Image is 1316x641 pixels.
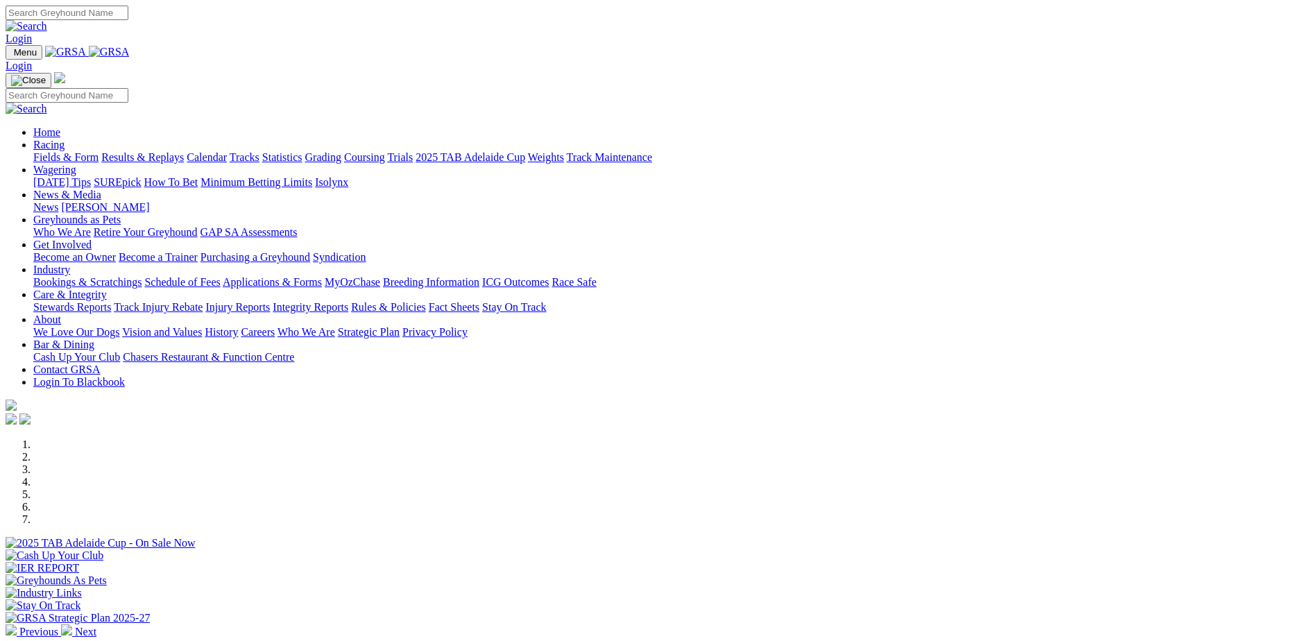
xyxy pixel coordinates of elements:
img: chevron-right-pager-white.svg [61,624,72,635]
a: Integrity Reports [273,301,348,313]
img: GRSA [45,46,86,58]
a: Grading [305,151,341,163]
img: facebook.svg [6,413,17,425]
a: Coursing [344,151,385,163]
a: Become an Owner [33,251,116,263]
img: Search [6,20,47,33]
a: ICG Outcomes [482,276,549,288]
a: Tracks [230,151,259,163]
div: News & Media [33,201,1310,214]
img: Close [11,75,46,86]
a: MyOzChase [325,276,380,288]
a: Stay On Track [482,301,546,313]
a: Home [33,126,60,138]
span: Previous [19,626,58,638]
span: Next [75,626,96,638]
a: Contact GRSA [33,364,100,375]
a: Racing [33,139,65,151]
a: Breeding Information [383,276,479,288]
a: Get Involved [33,239,92,250]
a: Calendar [187,151,227,163]
div: Get Involved [33,251,1310,264]
a: Careers [241,326,275,338]
a: Vision and Values [122,326,202,338]
a: Stewards Reports [33,301,111,313]
div: Industry [33,276,1310,289]
a: How To Bet [144,176,198,188]
a: News [33,201,58,213]
div: Greyhounds as Pets [33,226,1310,239]
a: Wagering [33,164,76,176]
a: Login [6,33,32,44]
a: Track Maintenance [567,151,652,163]
img: GRSA [89,46,130,58]
a: Track Injury Rebate [114,301,203,313]
a: Fields & Form [33,151,99,163]
a: Applications & Forms [223,276,322,288]
div: Bar & Dining [33,351,1310,364]
div: Racing [33,151,1310,164]
a: Strategic Plan [338,326,400,338]
a: Next [61,626,96,638]
a: Become a Trainer [119,251,198,263]
a: 2025 TAB Adelaide Cup [416,151,525,163]
img: GRSA Strategic Plan 2025-27 [6,612,150,624]
img: logo-grsa-white.png [6,400,17,411]
a: Rules & Policies [351,301,426,313]
a: Statistics [262,151,302,163]
img: Greyhounds As Pets [6,574,107,587]
img: Search [6,103,47,115]
a: SUREpick [94,176,141,188]
img: twitter.svg [19,413,31,425]
img: chevron-left-pager-white.svg [6,624,17,635]
a: Privacy Policy [402,326,468,338]
a: Injury Reports [205,301,270,313]
div: Care & Integrity [33,301,1310,314]
img: Cash Up Your Club [6,549,103,562]
a: Login To Blackbook [33,376,125,388]
a: Isolynx [315,176,348,188]
a: [DATE] Tips [33,176,91,188]
button: Toggle navigation [6,73,51,88]
a: We Love Our Dogs [33,326,119,338]
a: Retire Your Greyhound [94,226,198,238]
a: Login [6,60,32,71]
a: Chasers Restaurant & Function Centre [123,351,294,363]
a: Schedule of Fees [144,276,220,288]
img: Stay On Track [6,599,80,612]
a: About [33,314,61,325]
a: Syndication [313,251,366,263]
a: Care & Integrity [33,289,107,300]
a: Who We Are [33,226,91,238]
div: Wagering [33,176,1310,189]
img: Industry Links [6,587,82,599]
img: 2025 TAB Adelaide Cup - On Sale Now [6,537,196,549]
a: Bar & Dining [33,339,94,350]
a: Bookings & Scratchings [33,276,142,288]
a: Previous [6,626,61,638]
button: Toggle navigation [6,45,42,60]
a: Greyhounds as Pets [33,214,121,225]
a: Purchasing a Greyhound [200,251,310,263]
a: Industry [33,264,70,275]
img: logo-grsa-white.png [54,72,65,83]
a: Minimum Betting Limits [200,176,312,188]
a: Fact Sheets [429,301,479,313]
a: History [205,326,238,338]
span: Menu [14,47,37,58]
a: News & Media [33,189,101,200]
a: Who We Are [277,326,335,338]
img: IER REPORT [6,562,79,574]
input: Search [6,88,128,103]
a: Cash Up Your Club [33,351,120,363]
a: Results & Replays [101,151,184,163]
a: Weights [528,151,564,163]
a: Race Safe [552,276,596,288]
input: Search [6,6,128,20]
a: GAP SA Assessments [200,226,298,238]
div: About [33,326,1310,339]
a: [PERSON_NAME] [61,201,149,213]
a: Trials [387,151,413,163]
